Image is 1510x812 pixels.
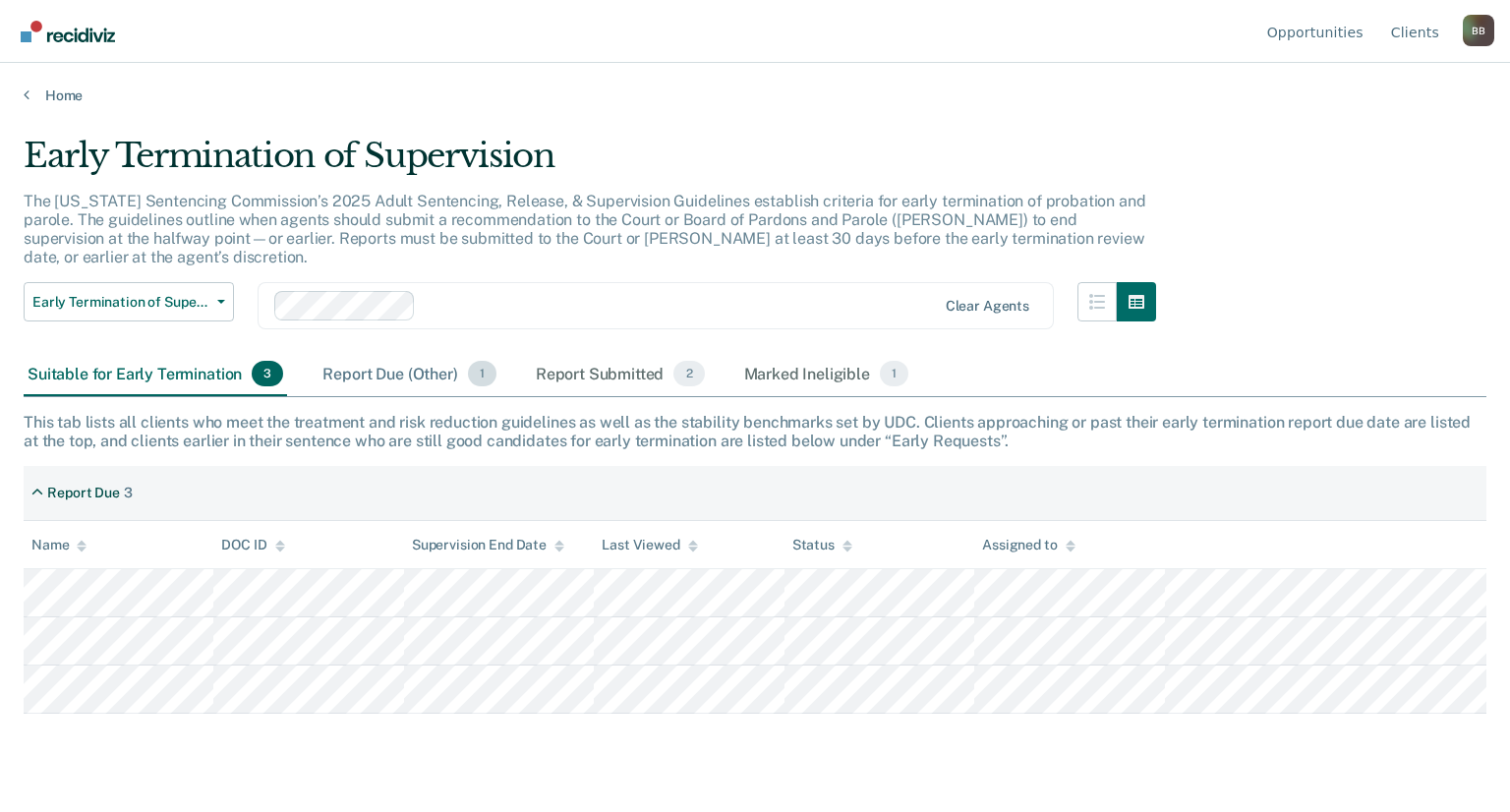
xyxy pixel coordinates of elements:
div: Marked Ineligible1 [740,353,913,396]
div: Name [31,537,87,553]
span: 1 [880,361,908,386]
div: Last Viewed [602,537,697,553]
span: 3 [252,361,283,386]
p: The [US_STATE] Sentencing Commission’s 2025 Adult Sentencing, Release, & Supervision Guidelines e... [24,192,1146,267]
div: Assigned to [982,537,1074,553]
div: B B [1463,15,1494,46]
div: Supervision End Date [412,537,564,553]
div: Suitable for Early Termination3 [24,353,287,396]
img: Recidiviz [21,21,115,42]
span: Early Termination of Supervision [32,294,209,311]
div: DOC ID [221,537,284,553]
div: Report Due3 [24,477,141,509]
button: Profile dropdown button [1463,15,1494,46]
div: Report Due (Other)1 [319,353,499,396]
div: Early Termination of Supervision [24,136,1156,192]
span: 2 [673,361,704,386]
div: 3 [124,485,133,501]
div: Report Due [47,485,120,501]
a: Home [24,87,1486,104]
div: This tab lists all clients who meet the treatment and risk reduction guidelines as well as the st... [24,413,1486,450]
div: Status [792,537,852,553]
div: Clear agents [946,298,1029,315]
div: Report Submitted2 [532,353,709,396]
span: 1 [468,361,496,386]
button: Early Termination of Supervision [24,282,234,321]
